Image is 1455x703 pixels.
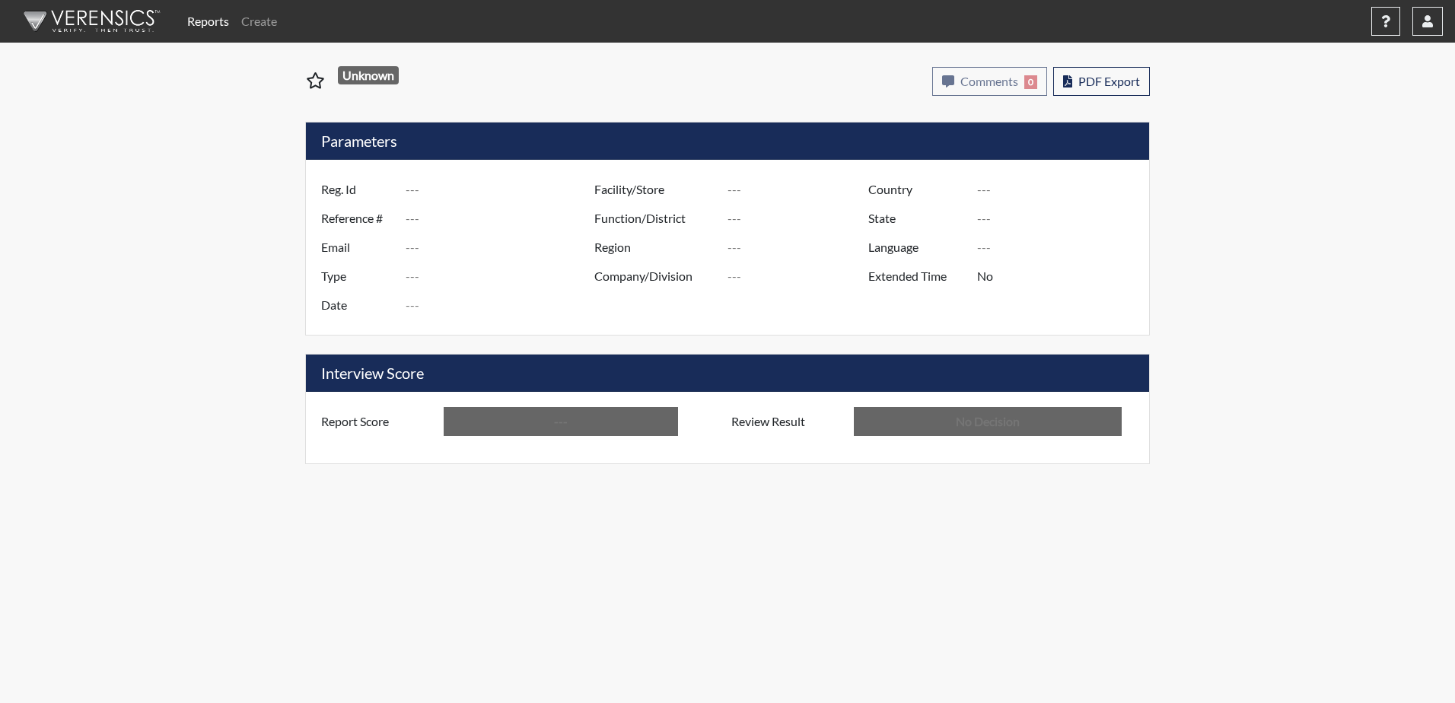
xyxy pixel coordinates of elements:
[406,291,598,320] input: ---
[854,407,1122,436] input: No Decision
[583,233,727,262] label: Region
[338,66,400,84] span: Unknown
[306,355,1149,392] h5: Interview Score
[727,175,872,204] input: ---
[857,262,977,291] label: Extended Time
[583,262,727,291] label: Company/Division
[583,204,727,233] label: Function/District
[977,204,1145,233] input: ---
[857,175,977,204] label: Country
[977,233,1145,262] input: ---
[310,233,406,262] label: Email
[406,175,598,204] input: ---
[406,262,598,291] input: ---
[932,67,1047,96] button: Comments0
[235,6,283,37] a: Create
[977,175,1145,204] input: ---
[310,175,406,204] label: Reg. Id
[727,204,872,233] input: ---
[583,175,727,204] label: Facility/Store
[960,74,1018,88] span: Comments
[181,6,235,37] a: Reports
[306,122,1149,160] h5: Parameters
[857,233,977,262] label: Language
[310,407,444,436] label: Report Score
[406,233,598,262] input: ---
[310,204,406,233] label: Reference #
[1024,75,1037,89] span: 0
[1078,74,1140,88] span: PDF Export
[727,262,872,291] input: ---
[310,291,406,320] label: Date
[857,204,977,233] label: State
[1053,67,1150,96] button: PDF Export
[720,407,854,436] label: Review Result
[444,407,678,436] input: ---
[977,262,1145,291] input: ---
[310,262,406,291] label: Type
[406,204,598,233] input: ---
[727,233,872,262] input: ---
